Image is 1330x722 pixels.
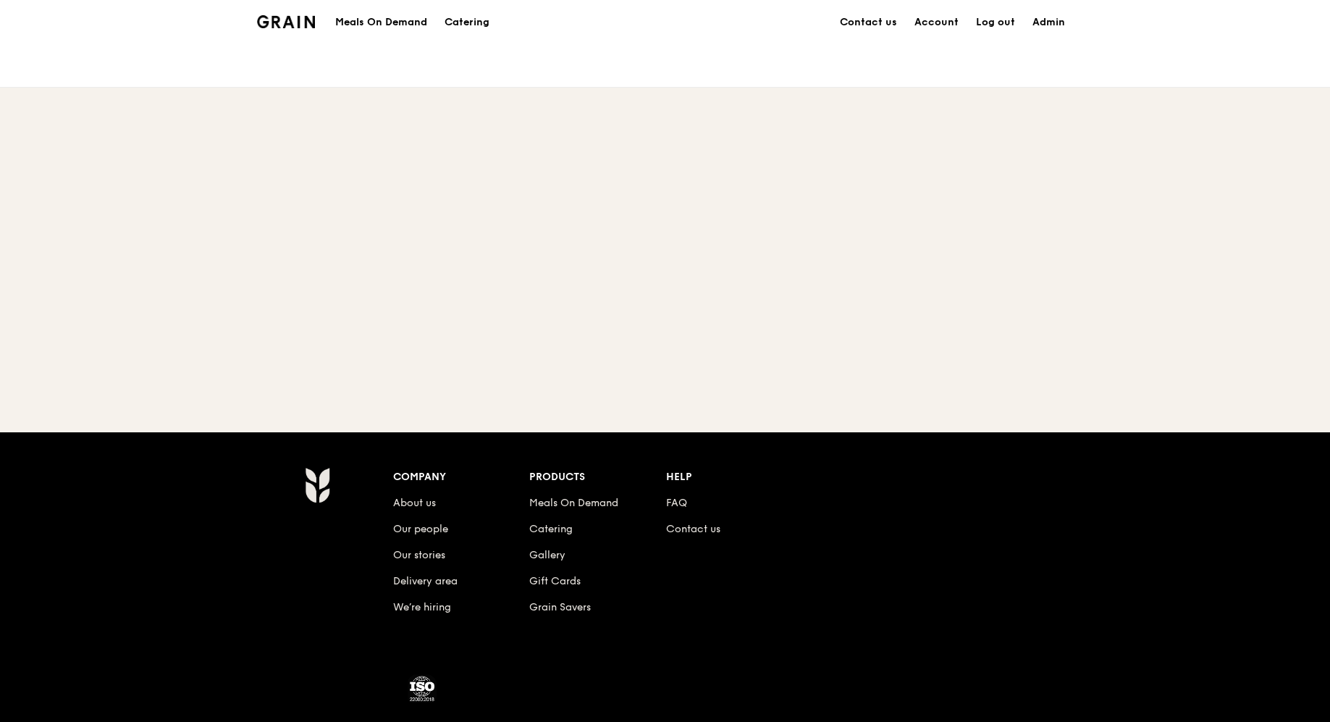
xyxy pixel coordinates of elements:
[529,467,666,487] div: Products
[257,15,316,28] img: Grain
[393,467,530,487] div: Company
[436,1,498,44] a: Catering
[529,549,565,561] a: Gallery
[666,467,803,487] div: Help
[529,575,581,587] a: Gift Cards
[529,601,591,613] a: Grain Savers
[529,523,573,535] a: Catering
[445,1,489,44] div: Catering
[305,467,330,503] img: Grain
[393,575,458,587] a: Delivery area
[666,523,720,535] a: Contact us
[967,1,1024,44] a: Log out
[831,1,906,44] a: Contact us
[393,601,451,613] a: We’re hiring
[906,1,967,44] a: Account
[1024,1,1074,44] a: Admin
[327,15,436,30] a: Meals On Demand
[393,549,445,561] a: Our stories
[393,523,448,535] a: Our people
[408,674,437,703] img: ISO Certified
[666,497,687,509] a: FAQ
[335,15,427,30] h1: Meals On Demand
[393,497,436,509] a: About us
[529,497,618,509] a: Meals On Demand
